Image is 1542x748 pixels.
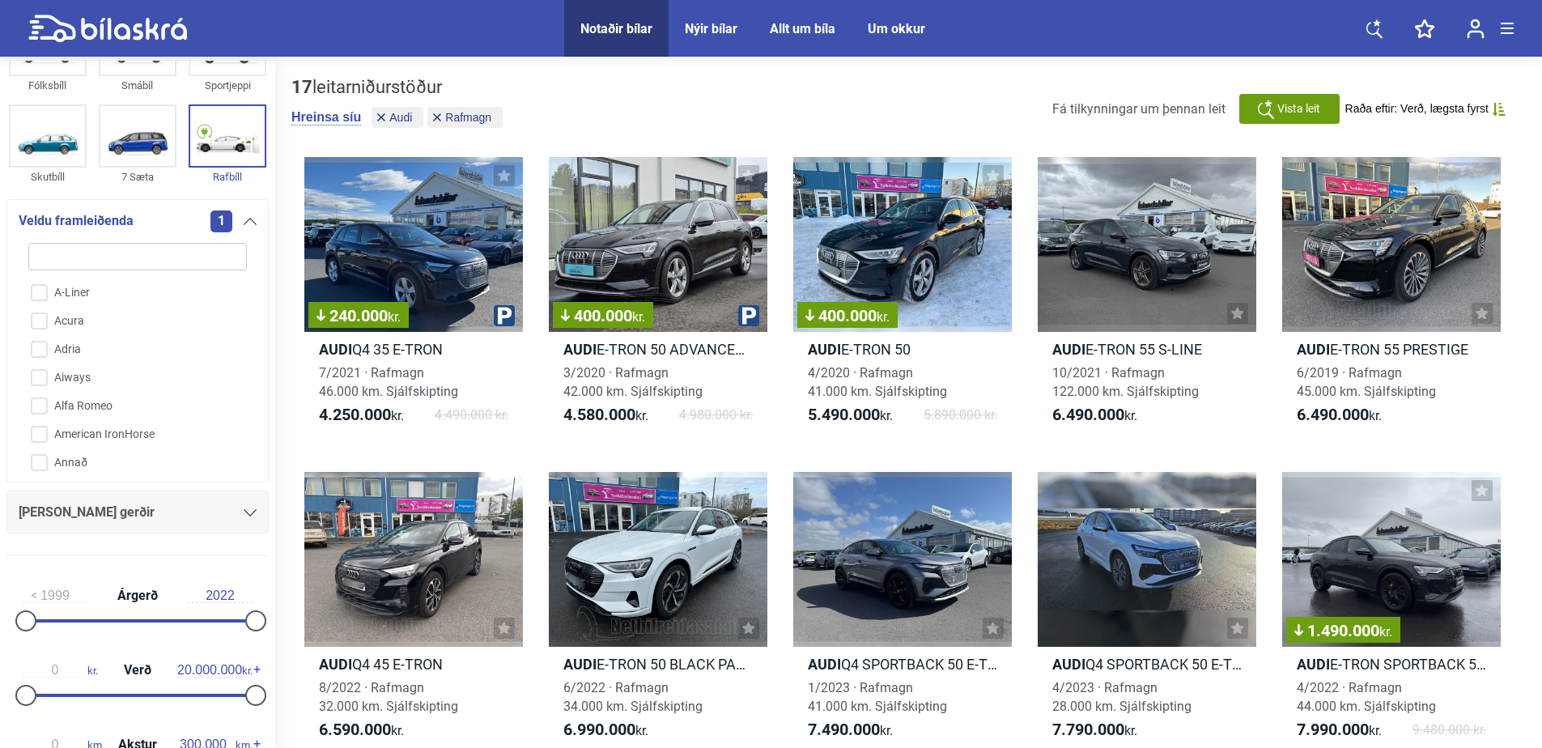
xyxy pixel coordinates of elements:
button: Hreinsa síu [291,109,361,125]
button: Rafmagn [427,107,503,128]
b: 7.490.000 [808,720,880,739]
span: Raða eftir: Verð, lægsta fyrst [1345,102,1489,116]
b: 7.790.000 [1052,720,1124,739]
b: 5.490.000 [808,405,880,424]
span: 400.000 [805,308,890,324]
b: Audi [1297,341,1330,358]
img: parking.png [494,305,515,326]
h2: E-TRON 50 [793,340,1012,359]
span: Rafmagn [445,112,491,123]
b: Audi [1052,656,1085,673]
span: 10/2021 · Rafmagn 122.000 km. Sjálfskipting [1052,365,1199,399]
span: Vista leit [1277,100,1320,117]
b: Audi [808,656,841,673]
span: kr. [632,309,645,325]
h2: Q4 35 E-TRON [304,340,523,359]
img: user-login.svg [1467,19,1485,39]
h2: Q4 45 E-TRON [304,655,523,674]
span: kr. [319,720,404,740]
span: [PERSON_NAME] gerðir [19,501,155,524]
span: 1.490.000 [1294,623,1392,639]
a: 400.000kr.AudiE-TRON 504/2020 · Rafmagn41.000 km. Sjálfskipting5.490.000kr.5.890.000 kr. [793,157,1012,440]
span: kr. [877,309,890,325]
a: AudiE-TRON 55 PRESTIGE6/2019 · Rafmagn45.000 km. Sjálfskipting6.490.000kr. [1282,157,1501,440]
span: 7/2021 · Rafmagn 46.000 km. Sjálfskipting [319,365,458,399]
b: Audi [1297,656,1330,673]
span: kr. [1297,720,1382,740]
span: kr. [808,406,893,425]
img: parking.png [738,305,759,326]
a: Notaðir bílar [580,21,652,36]
b: Audi [1052,341,1085,358]
div: Skutbíll [9,168,87,186]
b: Audi [563,341,597,358]
span: kr. [319,406,404,425]
div: 7 Sæta [99,168,176,186]
div: leitarniðurstöður [291,77,507,98]
span: 6/2019 · Rafmagn 45.000 km. Sjálfskipting [1297,365,1436,399]
h2: E-TRON SPORTBACK 55 S-LINE [1282,655,1501,674]
span: kr. [563,720,648,740]
span: 4/2022 · Rafmagn 44.000 km. Sjálfskipting [1297,680,1436,714]
span: 5.890.000 kr. [924,406,997,425]
b: Audi [319,341,352,358]
span: 4/2023 · Rafmagn 28.000 km. Sjálfskipting [1052,680,1192,714]
span: kr. [1297,406,1382,425]
a: AudiE-TRON 55 S-LINE10/2021 · Rafmagn122.000 km. Sjálfskipting6.490.000kr. [1038,157,1256,440]
h2: Q4 SPORTBACK 50 E-TRON [1038,655,1256,674]
h2: E-TRON 50 BLACK PACK [549,655,767,674]
a: 400.000kr.AudiE-TRON 50 ADVANCED M/ LEÐURSÆTUM3/2020 · Rafmagn42.000 km. Sjálfskipting4.580.000kr... [549,157,767,440]
span: Fá tilkynningar um þennan leit [1052,101,1226,117]
b: Audi [319,656,352,673]
span: kr. [563,406,648,425]
span: kr. [177,663,253,678]
span: 4/2020 · Rafmagn 41.000 km. Sjálfskipting [808,365,947,399]
span: 6/2022 · Rafmagn 34.000 km. Sjálfskipting [563,680,703,714]
b: 6.490.000 [1297,405,1369,424]
span: kr. [1379,624,1392,640]
a: Allt um bíla [770,21,835,36]
span: 4.490.000 kr. [435,406,508,425]
span: 4.980.000 kr. [679,406,753,425]
span: 1/2023 · Rafmagn 41.000 km. Sjálfskipting [808,680,947,714]
span: kr. [1052,406,1137,425]
span: kr. [23,663,98,678]
span: Audi [389,112,412,123]
span: kr. [1052,720,1137,740]
span: 3/2020 · Rafmagn 42.000 km. Sjálfskipting [563,365,703,399]
span: kr. [808,720,893,740]
span: 9.480.000 kr. [1412,720,1486,740]
b: Audi [563,656,597,673]
div: Sportjeppi [189,76,266,95]
h2: E-TRON 55 S-LINE [1038,340,1256,359]
h2: Q4 SPORTBACK 50 E-TRON [793,655,1012,674]
a: 240.000kr.AudiQ4 35 E-TRON7/2021 · Rafmagn46.000 km. Sjálfskipting4.250.000kr.4.490.000 kr. [304,157,523,440]
b: 6.590.000 [319,720,391,739]
span: 1 [210,210,232,232]
b: 7.990.000 [1297,720,1369,739]
b: 6.990.000 [563,720,635,739]
b: 6.490.000 [1052,405,1124,424]
button: Raða eftir: Verð, lægsta fyrst [1345,102,1506,116]
b: 4.580.000 [563,405,635,424]
span: Veldu framleiðenda [19,210,134,232]
span: 240.000 [316,308,401,324]
span: 8/2022 · Rafmagn 32.000 km. Sjálfskipting [319,680,458,714]
b: 4.250.000 [319,405,391,424]
div: Smábíl [99,76,176,95]
span: Verð [120,664,155,677]
div: Rafbíll [189,168,266,186]
span: 400.000 [561,308,645,324]
a: Um okkur [868,21,925,36]
a: Nýir bílar [685,21,737,36]
b: Audi [808,341,841,358]
span: kr. [388,309,401,325]
span: Árgerð [113,589,162,602]
h2: E-TRON 55 PRESTIGE [1282,340,1501,359]
button: Audi [372,107,423,128]
b: 17 [291,77,312,97]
